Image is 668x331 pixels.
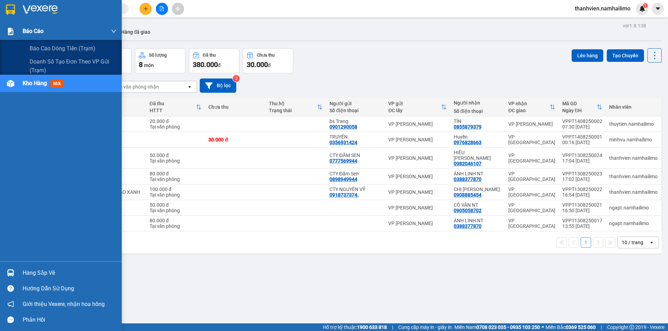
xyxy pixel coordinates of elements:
div: VPPT1408250001 [562,134,602,140]
div: 0982046107 [454,161,482,166]
span: Miền Nam [454,323,540,331]
div: Hướng dẫn sử dụng [23,283,117,294]
div: Chưa thu [257,53,275,58]
div: 16:54 [DATE] [562,192,602,198]
div: VP [GEOGRAPHIC_DATA] [508,134,555,145]
div: VPPT1308250023 [562,171,602,176]
span: copyright [629,325,634,330]
div: VP [PERSON_NAME] [388,137,447,142]
div: 20.000 đ [150,118,201,124]
th: Toggle SortBy [265,98,326,116]
strong: 1900 633 818 [357,324,387,330]
div: VPPT1308250022 [562,187,602,192]
button: file-add [156,3,168,15]
div: Tại văn phòng [150,208,201,213]
button: caret-down [652,3,664,15]
div: 0855879379 [454,124,482,130]
div: Số điện thoại [329,108,381,113]
button: aim [172,3,184,15]
div: 0388377870 [454,223,482,229]
div: Phản hồi [23,315,117,325]
button: 1 [581,237,591,248]
div: HIẾU NGUYỄN NT [454,150,501,161]
span: 30.000 [247,60,268,69]
div: 13:55 [DATE] [562,223,602,229]
div: Tại văn phòng [150,158,201,164]
span: ⚪️ [542,326,544,329]
div: Số điện thoại [454,108,501,114]
sup: 2 [233,75,240,82]
span: Doanh số tạo đơn theo VP gửi (trạm) [30,57,117,75]
sup: 1 [643,3,648,8]
span: Cung cấp máy in - giấy in: [398,323,453,331]
div: 0918737374. [329,192,359,198]
div: CHỊ LÊ ĐAN NT [454,187,501,192]
div: 17:02 [DATE] [562,176,602,182]
span: Hỗ trợ kỹ thuật: [323,323,387,331]
div: VP [PERSON_NAME] [388,155,447,161]
div: 17:04 [DATE] [562,158,602,164]
span: plus [143,6,148,11]
span: mới [50,80,63,88]
div: 0388377870 [454,176,482,182]
span: thanhvien.namhailimo [569,4,636,13]
div: ÁNH LINH NT [454,218,501,223]
span: đ [268,63,271,68]
button: Chưa thu30.000đ [243,48,293,73]
span: 8 [139,60,143,69]
div: Tại văn phòng [150,124,201,130]
div: Tại văn phòng [150,223,201,229]
div: Ngày ĐH [562,108,597,113]
div: thuytien.namhailimo [609,121,658,127]
div: VPPT1308250017 [562,218,602,223]
button: Hàng đã giao [116,24,156,40]
div: 16:50 [DATE] [562,208,602,213]
div: CÔ VÂN NT [454,202,501,208]
div: thanhvien.namhailimo [609,189,658,195]
img: warehouse-icon [7,80,14,87]
div: Đã thu [203,53,216,58]
div: thanhvien.namhailimo [609,174,658,179]
span: down [111,28,117,34]
span: caret-down [655,6,661,12]
div: VP [GEOGRAPHIC_DATA] [508,152,555,164]
button: Số lượng8món [135,48,185,73]
div: Tại văn phòng [150,192,201,198]
div: 100.000 đ [150,187,201,192]
div: 0898949944 [329,176,357,182]
strong: 0708 023 035 - 0935 103 250 [476,324,540,330]
div: CTY ĐẦM SEN [329,152,381,158]
div: VP gửi [388,101,441,106]
span: 1 [644,3,646,8]
div: 0908885454 [454,192,482,198]
div: Đã thu [150,101,196,106]
div: VPPT1308250021 [562,202,602,208]
div: Thu hộ [269,101,317,106]
span: Miền Bắc [546,323,596,331]
div: HTTT [150,108,196,113]
div: VP [GEOGRAPHIC_DATA] [508,171,555,182]
div: Huyền [454,134,501,140]
span: Giới thiệu Vexere, nhận hoa hồng [23,300,105,308]
div: VP [PERSON_NAME] [388,189,447,195]
div: TÍN [454,118,501,124]
div: 0901290058 [329,124,357,130]
button: Bộ lọc [200,78,236,93]
div: VPPT1408250002 [562,118,602,124]
div: Trạng thái [269,108,317,113]
img: solution-icon [7,28,14,35]
div: CTY NGUYÊN VỸ [329,187,381,192]
div: VP [GEOGRAPHIC_DATA] [508,187,555,198]
span: question-circle [7,285,14,292]
div: 80.000 đ [150,218,201,223]
div: Chưa thu [208,104,262,110]
div: VP [PERSON_NAME] [388,221,447,226]
div: 50.000 đ [150,202,201,208]
div: Mã GD [562,101,597,106]
img: logo-vxr [6,5,15,15]
span: | [601,323,602,331]
button: Đã thu380.000đ [189,48,239,73]
svg: open [649,240,654,245]
div: 0356931424 [329,140,357,145]
div: 0976828663 [454,140,482,145]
